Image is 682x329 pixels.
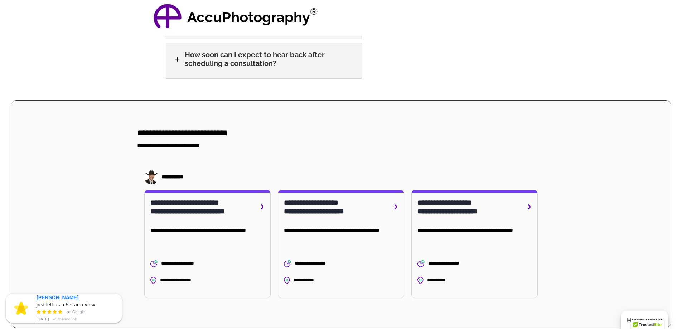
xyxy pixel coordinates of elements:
strong: NiceJob [62,317,77,321]
span: [DATE] [37,315,49,323]
span: by [58,315,77,323]
span: on Google [67,309,85,315]
button: Manage consent [621,311,668,329]
img: AccuPhotography [151,2,184,34]
span: just left us a 5 star review [37,301,95,308]
sup: Registered Trademark [310,6,318,17]
span: [PERSON_NAME] [37,294,78,301]
a: AccuPhotography Logo - Professional Real Estate Photography and Media Services in Dallas, Texas [151,2,184,34]
h2: How soon can I expect to hear back after scheduling a consultation? [185,50,354,68]
img: engage-placeholder--review.png [14,302,28,315]
span: L [173,55,181,63]
span:  [37,310,63,316]
span:  [51,316,58,323]
strong: AccuPhotography [187,9,310,25]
